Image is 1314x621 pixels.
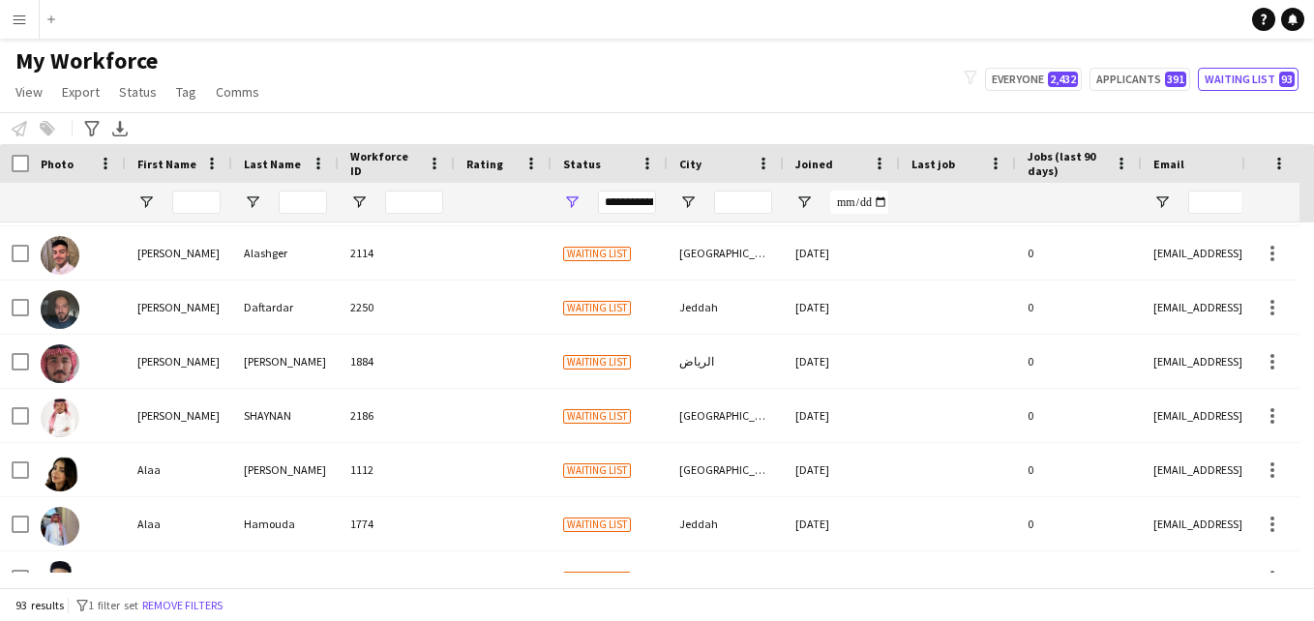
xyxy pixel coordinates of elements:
[232,281,339,334] div: Daftardar
[668,389,784,442] div: [GEOGRAPHIC_DATA]
[244,157,301,171] span: Last Name
[563,247,631,261] span: Waiting list
[784,551,900,605] div: [DATE]
[41,507,79,546] img: Alaa Hamouda
[339,335,455,388] div: 1884
[563,409,631,424] span: Waiting list
[784,443,900,496] div: [DATE]
[679,193,697,211] button: Open Filter Menu
[176,83,196,101] span: Tag
[41,453,79,491] img: Alaa Abdelrahman
[563,572,631,586] span: Waiting list
[232,226,339,280] div: Alashger
[339,389,455,442] div: 2186
[41,561,79,600] img: Amin Abdullah
[126,226,232,280] div: [PERSON_NAME]
[668,281,784,334] div: Jeddah
[1016,389,1142,442] div: 0
[126,389,232,442] div: [PERSON_NAME]
[714,191,772,214] input: City Filter Input
[784,281,900,334] div: [DATE]
[1016,281,1142,334] div: 0
[784,389,900,442] div: [DATE]
[1016,497,1142,550] div: 0
[216,83,259,101] span: Comms
[668,551,784,605] div: [GEOGRAPHIC_DATA]
[41,236,79,275] img: Ahmad Alashger
[126,497,232,550] div: Alaa
[1198,68,1299,91] button: Waiting list93
[62,83,100,101] span: Export
[830,191,888,214] input: Joined Filter Input
[1153,193,1171,211] button: Open Filter Menu
[911,157,955,171] span: Last job
[126,335,232,388] div: [PERSON_NAME]
[232,389,339,442] div: SHAYNAN
[563,301,631,315] span: Waiting list
[668,443,784,496] div: [GEOGRAPHIC_DATA]
[385,191,443,214] input: Workforce ID Filter Input
[137,193,155,211] button: Open Filter Menu
[563,463,631,478] span: Waiting list
[88,598,138,612] span: 1 filter set
[1028,149,1107,178] span: Jobs (last 90 days)
[985,68,1082,91] button: Everyone2,432
[466,157,503,171] span: Rating
[232,551,339,605] div: [PERSON_NAME]
[1016,335,1142,388] div: 0
[126,551,232,605] div: Amin
[232,497,339,550] div: Hamouda
[1165,72,1186,87] span: 391
[54,79,107,104] a: Export
[350,149,420,178] span: Workforce ID
[41,344,79,383] img: Ahmad Mohammad
[339,443,455,496] div: 1112
[232,443,339,496] div: [PERSON_NAME]
[563,517,631,532] span: Waiting list
[1048,72,1078,87] span: 2,432
[350,193,368,211] button: Open Filter Menu
[795,157,833,171] span: Joined
[279,191,327,214] input: Last Name Filter Input
[41,399,79,437] img: AHMED SHAYNAN
[15,83,43,101] span: View
[8,79,50,104] a: View
[1153,157,1184,171] span: Email
[172,191,221,214] input: First Name Filter Input
[339,551,455,605] div: 2118
[563,193,581,211] button: Open Filter Menu
[126,443,232,496] div: Alaa
[138,595,226,616] button: Remove filters
[339,226,455,280] div: 2114
[668,335,784,388] div: الرياض
[80,117,104,140] app-action-btn: Advanced filters
[668,497,784,550] div: Jeddah
[111,79,164,104] a: Status
[784,226,900,280] div: [DATE]
[41,290,79,329] img: Ahmad Daftardar
[119,83,157,101] span: Status
[108,117,132,140] app-action-btn: Export XLSX
[168,79,204,104] a: Tag
[232,335,339,388] div: [PERSON_NAME]
[1090,68,1190,91] button: Applicants391
[679,157,702,171] span: City
[41,157,74,171] span: Photo
[563,355,631,370] span: Waiting list
[563,157,601,171] span: Status
[1016,443,1142,496] div: 0
[1016,226,1142,280] div: 0
[339,281,455,334] div: 2250
[784,497,900,550] div: [DATE]
[1016,551,1142,605] div: 0
[208,79,267,104] a: Comms
[339,497,455,550] div: 1774
[137,157,196,171] span: First Name
[126,281,232,334] div: [PERSON_NAME]
[15,46,158,75] span: My Workforce
[1279,72,1295,87] span: 93
[668,226,784,280] div: [GEOGRAPHIC_DATA]
[795,193,813,211] button: Open Filter Menu
[244,193,261,211] button: Open Filter Menu
[784,335,900,388] div: [DATE]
